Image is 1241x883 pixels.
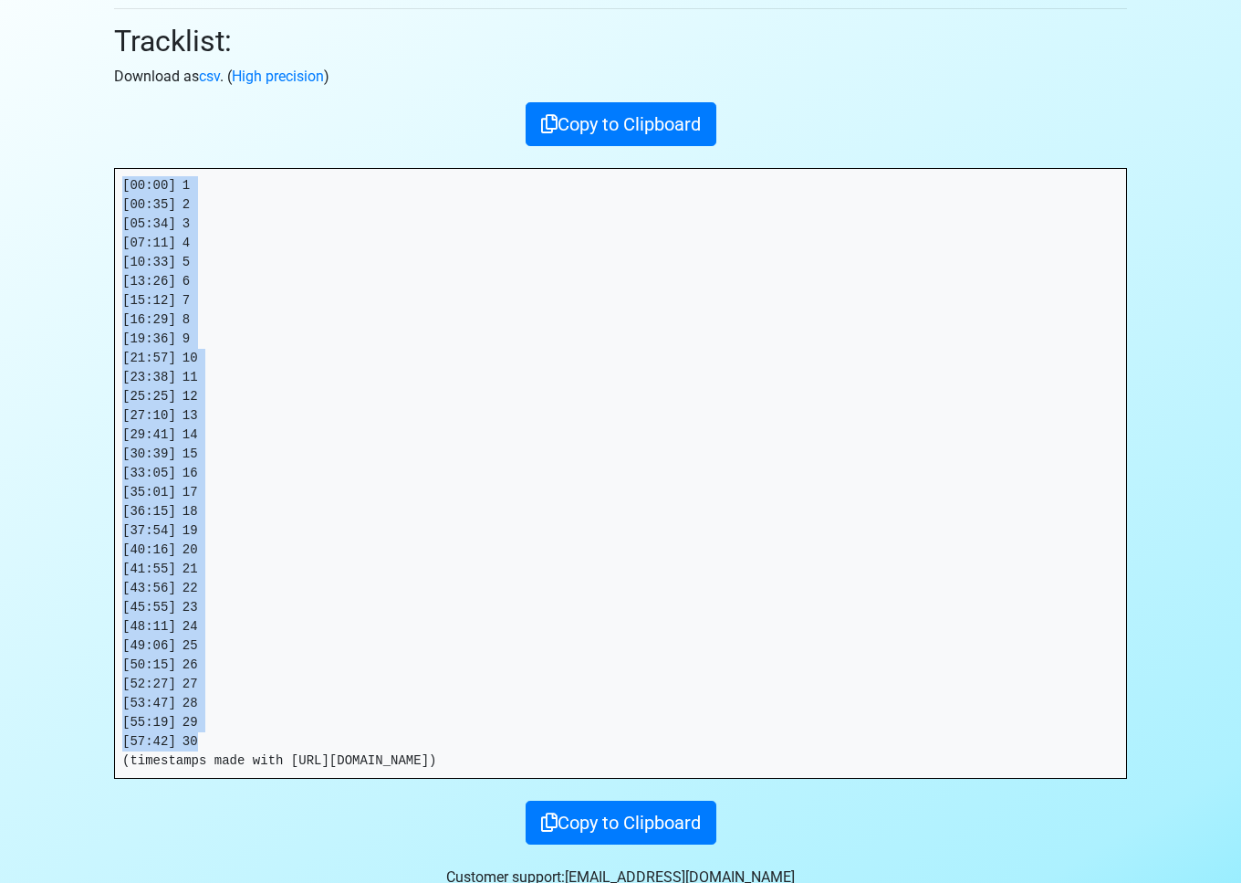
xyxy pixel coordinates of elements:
[232,68,324,85] a: High precision
[526,102,716,146] button: Copy to Clipboard
[526,801,716,845] button: Copy to Clipboard
[114,66,1127,88] p: Download as . ( )
[115,169,1126,778] pre: [00:00] 1 [00:35] 2 [05:34] 3 [07:11] 4 [10:33] 5 [13:26] 6 [15:12] 7 [16:29] 8 [19:36] 9 [21:57]...
[199,68,220,85] a: csv
[114,24,1127,58] h2: Tracklist:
